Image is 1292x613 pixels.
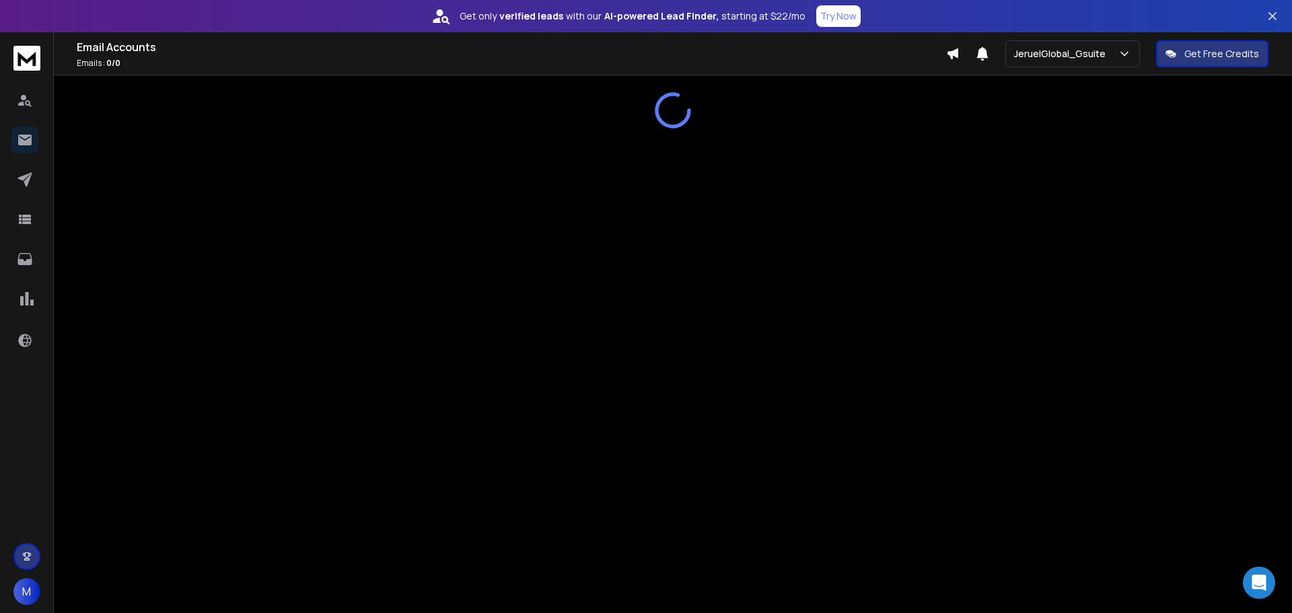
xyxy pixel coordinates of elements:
strong: AI-powered Lead Finder, [604,9,719,23]
p: Try Now [820,9,857,23]
p: Get only with our starting at $22/mo [460,9,805,23]
strong: verified leads [499,9,563,23]
button: Get Free Credits [1156,40,1268,67]
button: M [13,578,40,605]
p: JeruelGlobal_Gsuite [1014,47,1111,61]
p: Emails : [77,58,946,69]
button: Try Now [816,5,861,27]
h1: Email Accounts [77,39,946,55]
p: Get Free Credits [1184,47,1259,61]
img: logo [13,46,40,71]
span: 0 / 0 [106,57,120,69]
div: Open Intercom Messenger [1243,567,1275,599]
